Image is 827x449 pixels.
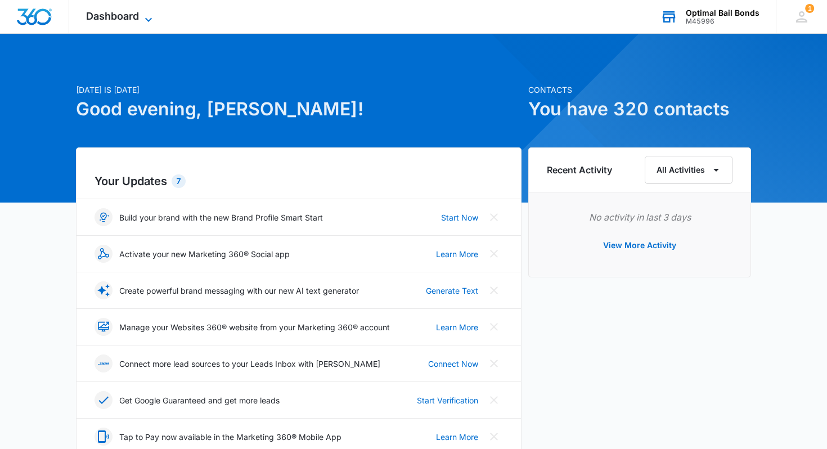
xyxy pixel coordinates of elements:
[426,285,478,297] a: Generate Text
[686,8,759,17] div: account name
[172,174,186,188] div: 7
[485,391,503,409] button: Close
[119,248,290,260] p: Activate your new Marketing 360® Social app
[436,431,478,443] a: Learn More
[645,156,732,184] button: All Activities
[95,173,503,190] h2: Your Updates
[436,248,478,260] a: Learn More
[485,428,503,446] button: Close
[76,84,522,96] p: [DATE] is [DATE]
[547,210,732,224] p: No activity in last 3 days
[417,394,478,406] a: Start Verification
[805,4,814,13] span: 1
[428,358,478,370] a: Connect Now
[436,321,478,333] a: Learn More
[119,285,359,297] p: Create powerful brand messaging with our new AI text generator
[805,4,814,13] div: notifications count
[119,431,341,443] p: Tap to Pay now available in the Marketing 360® Mobile App
[119,394,280,406] p: Get Google Guaranteed and get more leads
[76,96,522,123] h1: Good evening, [PERSON_NAME]!
[528,84,751,96] p: Contacts
[547,163,612,177] h6: Recent Activity
[485,354,503,372] button: Close
[441,212,478,223] a: Start Now
[485,318,503,336] button: Close
[119,358,380,370] p: Connect more lead sources to your Leads Inbox with [PERSON_NAME]
[119,321,390,333] p: Manage your Websites 360® website from your Marketing 360® account
[592,232,687,259] button: View More Activity
[485,245,503,263] button: Close
[686,17,759,25] div: account id
[485,281,503,299] button: Close
[485,208,503,226] button: Close
[119,212,323,223] p: Build your brand with the new Brand Profile Smart Start
[528,96,751,123] h1: You have 320 contacts
[86,10,139,22] span: Dashboard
